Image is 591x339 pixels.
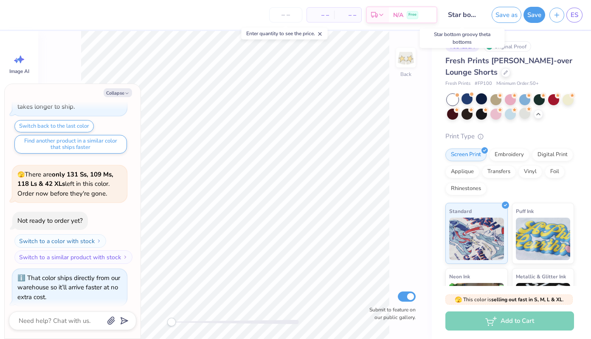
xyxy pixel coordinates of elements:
span: Standard [449,207,472,216]
img: Switch to a similar product with stock [123,255,128,260]
div: Print Type [445,132,574,141]
button: Switch to a similar product with stock [14,250,132,264]
span: N/A [393,11,403,20]
div: Foil [545,165,565,178]
button: Find another product in a similar color that ships faster [14,135,127,154]
span: – – [339,11,356,20]
span: Puff Ink [516,207,534,216]
img: Neon Ink [449,283,504,325]
img: Standard [449,218,504,260]
button: Switch to a color with stock [14,234,106,248]
span: Free [408,12,417,18]
div: Digital Print [532,148,573,161]
span: Image AI [9,68,29,75]
div: Rhinestones [445,182,487,195]
div: Screen Print [445,148,487,161]
span: # FP100 [475,80,492,87]
img: Switch to a color with stock [96,238,101,244]
span: ES [571,10,578,20]
div: Applique [445,165,479,178]
span: Fresh Prints [PERSON_NAME]-over Lounge Shorts [445,56,572,77]
img: Metallic & Glitter Ink [516,283,571,325]
span: Neon Ink [449,272,470,281]
button: Switch back to the last color [14,120,94,132]
div: Transfers [482,165,516,178]
input: – – [269,7,302,22]
div: Back [400,70,411,78]
label: Submit to feature on our public gallery. [365,306,416,321]
button: Save [523,7,545,23]
span: Fresh Prints [445,80,470,87]
div: Enter quantity to see the price. [242,28,328,39]
div: Accessibility label [167,318,176,326]
input: Untitled Design [442,6,483,23]
div: That color ships directly from our warehouse so it’ll arrive faster at no extra cost. [17,274,120,301]
div: Vinyl [518,165,542,178]
button: Save as [492,7,521,23]
span: 🫣 [455,296,462,304]
button: Collapse [104,88,132,97]
img: Puff Ink [516,218,571,260]
span: 🫣 [17,171,25,179]
span: – – [312,11,329,20]
div: Original Proof [484,41,531,52]
span: There are left in this color. Order now before they're gone. [17,170,113,198]
strong: selling out fast in S, M, L & XL [491,296,563,303]
a: ES [566,8,583,22]
div: Embroidery [489,148,529,161]
span: Metallic & Glitter Ink [516,272,566,281]
span: This color is . [455,296,564,303]
strong: only 131 Ss, 109 Ms, 118 Ls & 42 XLs [17,170,113,188]
div: Star bottom groovy theta bottoms [420,28,505,48]
div: Not ready to order yet? [17,216,83,225]
span: Minimum Order: 50 + [496,80,539,87]
img: Back [397,49,414,66]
